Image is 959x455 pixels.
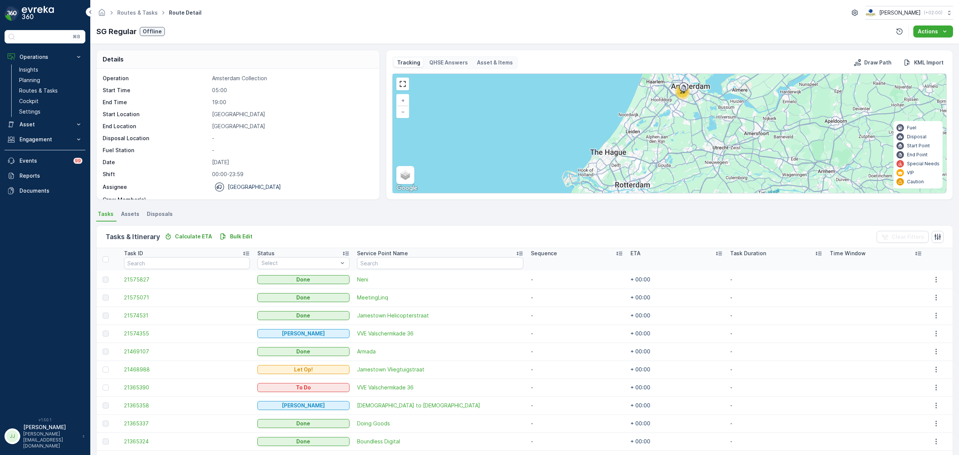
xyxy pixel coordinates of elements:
p: Asset & Items [477,59,513,66]
td: - [726,289,826,307]
span: − [401,108,405,115]
p: Status [257,250,275,257]
p: Engagement [19,136,70,143]
p: [GEOGRAPHIC_DATA] [228,183,281,191]
p: QHSE Answers [429,59,468,66]
button: Clear Filters [877,231,929,243]
a: Neni [357,276,523,283]
a: Planning [16,75,85,85]
p: VIP [907,170,914,176]
div: Toggle Row Selected [103,331,109,337]
td: - [527,307,627,325]
span: Route Detail [167,9,203,16]
a: Events99 [4,153,85,168]
td: + 00:00 [627,433,726,451]
p: Task Duration [730,250,766,257]
p: Shift [103,171,209,178]
button: Done [257,347,350,356]
a: 21575827 [124,276,250,283]
button: Done [257,311,350,320]
button: Operations [4,49,85,64]
a: 21365337 [124,420,250,427]
p: Date [103,159,209,166]
p: End Location [103,123,209,130]
p: ( +02:00 ) [924,10,943,16]
p: KML Import [914,59,944,66]
p: - [212,135,372,142]
p: 99 [75,158,81,164]
p: Documents [19,187,82,195]
img: logo [4,6,19,21]
td: + 00:00 [627,325,726,343]
button: Done [257,437,350,446]
button: [PERSON_NAME](+02:00) [865,6,953,19]
td: - [527,415,627,433]
td: - [726,397,826,415]
span: Assets [121,210,139,218]
button: Let Op! [257,365,350,374]
div: Toggle Row Selected [103,439,109,445]
button: Geen Afval [257,329,350,338]
img: basis-logo_rgb2x.png [865,9,876,17]
p: Done [296,420,310,427]
div: Toggle Row Selected [103,385,109,391]
p: Crew Member(s) [103,196,209,204]
td: - [527,397,627,415]
p: Details [103,55,124,64]
span: v 1.50.1 [4,418,85,422]
a: MeetingLinq [357,294,523,301]
p: Done [296,312,310,319]
div: JJ [6,430,18,442]
p: Routes & Tasks [19,87,58,94]
a: Zoom Out [397,106,408,117]
span: 21468988 [124,366,250,373]
span: VVE Valschermkade 36 [357,330,523,337]
td: - [527,271,627,289]
p: - [212,147,372,154]
a: 21365390 [124,384,250,391]
a: 21365358 [124,402,250,409]
p: Task ID [124,250,143,257]
p: ⌘B [73,34,80,40]
p: Planning [19,76,40,84]
td: - [527,289,627,307]
p: [GEOGRAPHIC_DATA] [212,111,372,118]
div: Toggle Row Selected [103,367,109,373]
p: Disposal [907,134,926,140]
button: Calculate ETA [161,232,215,241]
a: 21574531 [124,312,250,319]
p: Done [296,438,310,445]
td: - [726,271,826,289]
a: Boundless Digital [357,438,523,445]
a: Doing Goods [357,420,523,427]
div: Toggle Row Selected [103,295,109,301]
p: Start Location [103,111,209,118]
p: Start Time [103,87,209,94]
td: - [527,361,627,379]
img: Google [394,183,419,193]
a: Routes & Tasks [117,9,158,16]
button: Actions [913,25,953,37]
p: Assignee [103,183,127,191]
a: Layers [397,167,414,183]
p: Offline [143,28,162,35]
a: 21365324 [124,438,250,445]
a: 21574355 [124,330,250,337]
button: Offline [140,27,165,36]
p: 00:00-23:59 [212,171,372,178]
a: Zoom In [397,95,408,106]
input: Search [357,257,523,269]
a: Reports [4,168,85,183]
td: + 00:00 [627,289,726,307]
p: [PERSON_NAME] [879,9,921,16]
a: Settings [16,106,85,117]
td: - [527,433,627,451]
